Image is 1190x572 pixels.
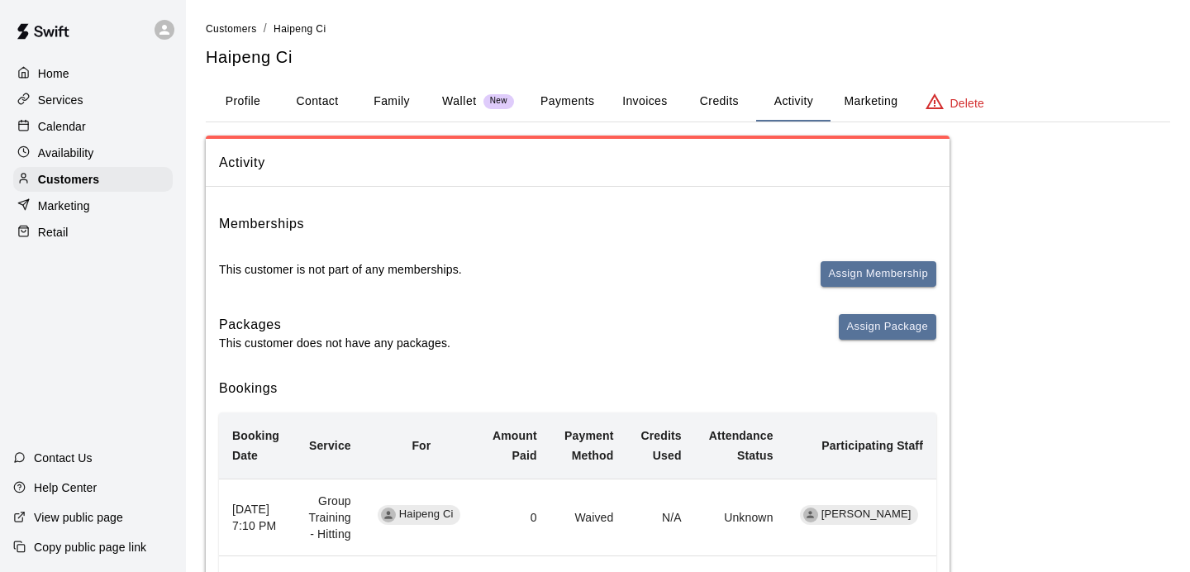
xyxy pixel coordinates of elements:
p: Customers [38,171,99,188]
b: For [412,439,431,452]
button: Invoices [607,82,682,122]
p: View public page [34,509,123,526]
p: This customer does not have any packages. [219,335,450,351]
p: Availability [38,145,94,161]
button: Profile [206,82,280,122]
h6: Bookings [219,378,936,399]
h6: Packages [219,314,450,336]
a: Customers [13,167,173,192]
button: Activity [756,82,831,122]
h5: Haipeng Ci [206,46,1170,69]
p: Help Center [34,479,97,496]
td: Unknown [695,479,787,555]
a: Retail [13,220,173,245]
a: Calendar [13,114,173,139]
b: Attendance Status [709,429,773,462]
a: Services [13,88,173,112]
button: Payments [527,82,607,122]
span: [PERSON_NAME] [815,507,918,522]
button: Assign Package [839,314,936,340]
a: Home [13,61,173,86]
h6: Memberships [219,213,304,235]
th: [DATE] 7:10 PM [219,479,293,555]
p: Contact Us [34,450,93,466]
button: Contact [280,82,355,122]
a: Availability [13,141,173,165]
p: This customer is not part of any memberships. [219,261,462,278]
span: Customers [206,23,257,35]
p: Home [38,65,69,82]
nav: breadcrumb [206,20,1170,38]
span: Haipeng Ci [393,507,460,522]
td: N/A [626,479,694,555]
p: Wallet [442,93,477,110]
button: Family [355,82,429,122]
b: Amount Paid [493,429,537,462]
div: basic tabs example [206,82,1170,122]
b: Payment Method [564,429,613,462]
a: Customers [206,21,257,35]
p: Retail [38,224,69,241]
p: Marketing [38,198,90,214]
b: Participating Staff [821,439,923,452]
p: Services [38,92,83,108]
span: Activity [219,152,936,174]
div: Haipeng Ci [381,508,396,522]
li: / [264,20,267,37]
div: [PERSON_NAME] [800,505,918,525]
b: Credits Used [640,429,681,462]
p: Delete [950,95,984,112]
span: New [483,96,514,107]
p: Copy public page link [34,539,146,555]
td: Waived [550,479,627,555]
td: Group Training - Hitting [293,479,364,555]
button: Marketing [831,82,911,122]
button: Credits [682,82,756,122]
span: Haipeng Ci [274,23,326,35]
td: 0 [478,479,550,555]
b: Service [309,439,351,452]
b: Booking Date [232,429,279,462]
a: Marketing [13,193,173,218]
div: Shoya Hase [803,508,818,522]
button: Assign Membership [821,261,936,287]
p: Calendar [38,118,86,135]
